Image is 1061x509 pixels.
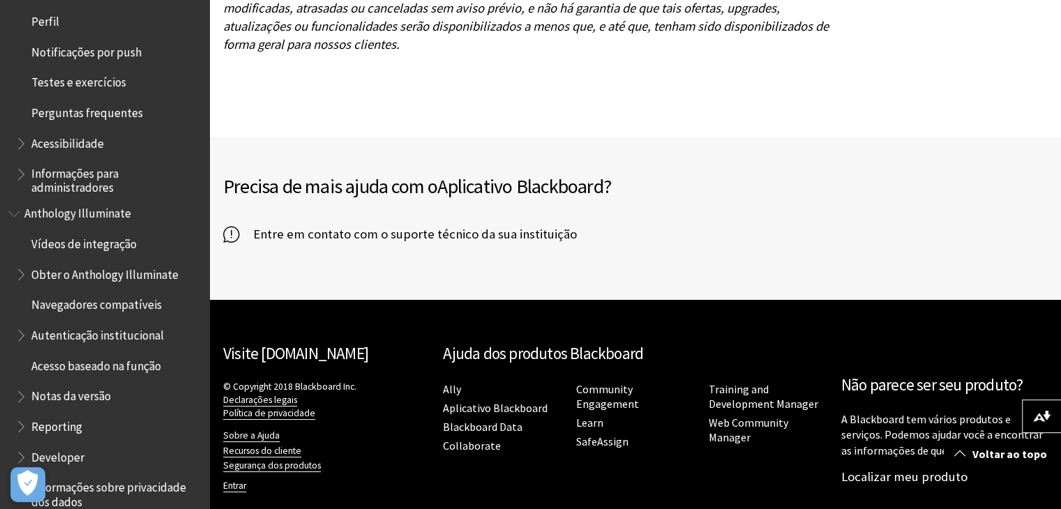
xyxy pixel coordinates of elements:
a: Recursos do cliente [223,445,301,457]
a: Visite [DOMAIN_NAME] [223,343,368,363]
a: Blackboard Data [443,420,522,434]
h2: Ajuda dos produtos Blackboard [443,342,827,366]
span: Autenticação institucional [31,324,164,342]
a: Sobre a Ajuda [223,430,280,442]
span: Aplicativo Blackboard [437,174,603,199]
span: Notificações por push [31,40,142,59]
a: Política de privacidade [223,407,315,420]
h2: Não parece ser seu produto? [841,373,1047,397]
span: Notas da versão [31,385,111,404]
span: Perfil [31,10,59,29]
span: Anthology Illuminate [24,202,131,221]
span: Vídeos de integração [31,232,137,251]
a: Declarações legais [223,394,297,407]
a: Aplicativo Blackboard [443,401,548,416]
span: Reporting [31,415,82,434]
span: Entre em contato com o suporte técnico da sua instituição [239,224,577,245]
span: Obter o Anthology Illuminate [31,263,179,282]
nav: Book outline for Anthology Illuminate [8,202,201,509]
span: Developer [31,446,84,464]
span: Navegadores compatíveis [31,294,162,312]
span: Informações sobre privacidade dos dados [31,476,200,509]
span: Acessibilidade [31,132,104,151]
h2: Precisa de mais ajuda com o ? [223,172,635,201]
span: Perguntas frequentes [31,101,143,120]
a: Community Engagement [575,382,638,411]
a: Entrar [223,480,246,492]
a: Web Community Manager [709,416,788,445]
a: Localizar meu produto [841,469,968,485]
span: Informações para administradores [31,162,200,195]
a: SafeAssign [575,434,628,449]
a: Training and Development Manager [709,382,818,411]
p: A Blackboard tem vários produtos e serviços. Podemos ajudar você a encontrar as informações de qu... [841,411,1047,458]
span: Acesso baseado na função [31,354,161,373]
span: Testes e exercícios [31,71,126,90]
a: Learn [575,416,603,430]
p: © Copyright 2018 Blackboard Inc. [223,380,429,420]
a: Segurança dos produtos [223,459,321,472]
a: Ally [443,382,461,397]
button: Abrir preferências [10,467,45,502]
a: Collaborate [443,439,501,453]
a: Voltar ao topo [944,441,1061,467]
a: Entre em contato com o suporte técnico da sua instituição [223,224,577,245]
